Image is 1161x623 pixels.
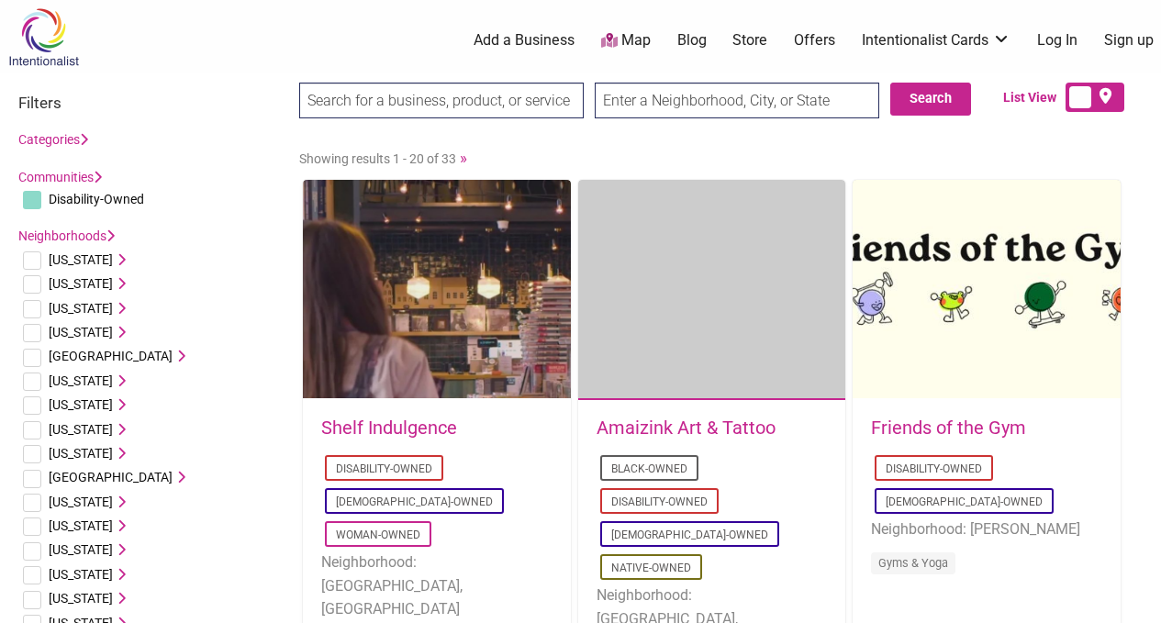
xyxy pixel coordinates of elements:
[878,556,948,570] a: Gyms & Yoga
[732,30,767,50] a: Store
[299,151,456,166] span: Showing results 1 - 20 of 33
[49,373,113,388] span: [US_STATE]
[49,567,113,582] span: [US_STATE]
[601,30,651,51] a: Map
[886,462,982,475] a: Disability-Owned
[18,228,115,243] a: Neighborhoods
[321,551,553,621] li: Neighborhood: [GEOGRAPHIC_DATA], [GEOGRAPHIC_DATA]
[886,495,1043,508] a: [DEMOGRAPHIC_DATA]-Owned
[49,192,144,206] span: Disability-Owned
[336,528,420,541] a: Woman-Owned
[18,170,102,184] a: Communities
[49,591,113,606] span: [US_STATE]
[49,301,113,316] span: [US_STATE]
[299,83,584,118] input: Search for a business, product, or service
[18,94,281,112] h3: Filters
[49,276,113,291] span: [US_STATE]
[1003,88,1066,107] span: List View
[49,397,113,412] span: [US_STATE]
[49,495,113,509] span: [US_STATE]
[677,30,707,50] a: Blog
[321,417,457,439] a: Shelf Indulgence
[1037,30,1077,50] a: Log In
[49,470,173,484] span: [GEOGRAPHIC_DATA]
[49,518,113,533] span: [US_STATE]
[336,462,432,475] a: Disability-Owned
[611,462,687,475] a: Black-Owned
[49,252,113,267] span: [US_STATE]
[597,417,776,439] a: Amaizink Art & Tattoo
[871,517,1102,541] li: Neighborhood: [PERSON_NAME]
[611,562,691,574] a: Native-Owned
[862,30,1010,50] a: Intentionalist Cards
[611,528,768,541] a: [DEMOGRAPHIC_DATA]-Owned
[595,83,879,118] input: Enter a Neighborhood, City, or State
[794,30,835,50] a: Offers
[49,422,113,437] span: [US_STATE]
[49,349,173,363] span: [GEOGRAPHIC_DATA]
[336,495,493,508] a: [DEMOGRAPHIC_DATA]-Owned
[49,542,113,557] span: [US_STATE]
[474,30,575,50] a: Add a Business
[460,149,467,167] a: »
[49,446,113,461] span: [US_STATE]
[611,495,708,508] a: Disability-Owned
[49,325,113,339] span: [US_STATE]
[18,132,88,147] a: Categories
[890,83,971,116] button: Search
[1104,30,1154,50] a: Sign up
[871,417,1026,439] a: Friends of the Gym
